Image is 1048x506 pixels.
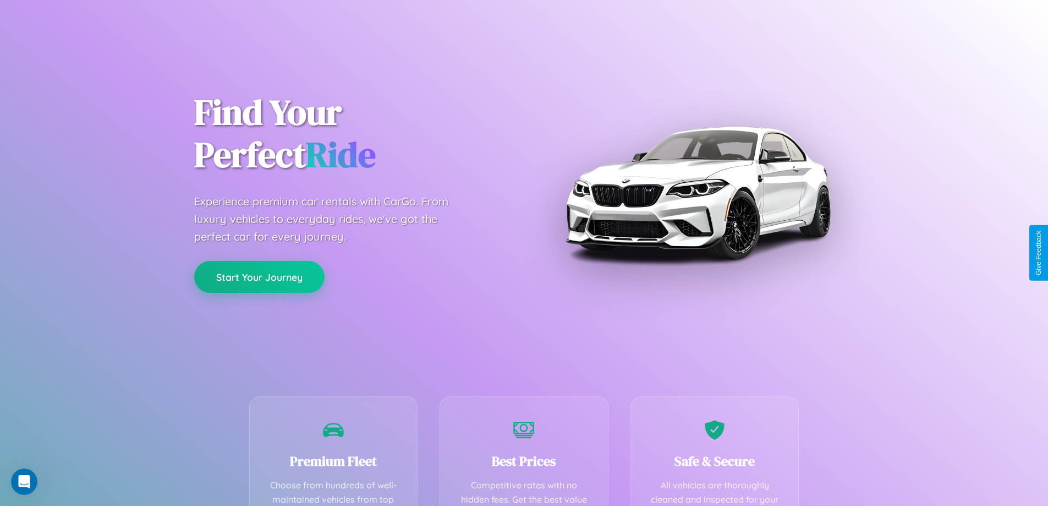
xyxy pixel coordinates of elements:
iframe: Intercom live chat [11,469,37,495]
h3: Safe & Secure [648,452,782,470]
button: Start Your Journey [194,261,325,293]
h1: Find Your Perfect [194,91,508,176]
h3: Premium Fleet [266,452,401,470]
img: Premium BMW car rental vehicle [560,55,835,330]
span: Ride [306,130,376,178]
h3: Best Prices [457,452,591,470]
p: Experience premium car rentals with CarGo. From luxury vehicles to everyday rides, we've got the ... [194,193,469,246]
div: Give Feedback [1035,231,1042,275]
